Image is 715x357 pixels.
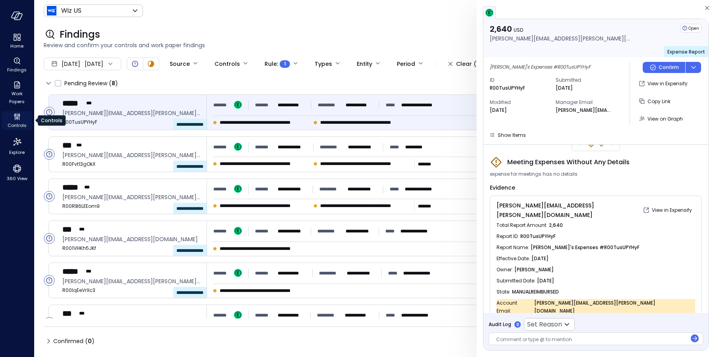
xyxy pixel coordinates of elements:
span: Submitted [556,76,615,84]
span: USD [514,27,523,33]
span: 8 [112,79,115,87]
span: [DATE] [62,59,80,68]
span: Review and confirm your controls and work paper findings [44,41,705,50]
span: 0 [88,337,92,345]
span: [PERSON_NAME][EMAIL_ADDRESS][PERSON_NAME][DOMAIN_NAME] [534,299,695,315]
span: R00IqEeVrXc3 [62,286,200,294]
span: Account Email : [497,299,534,315]
span: Pending Review [64,77,118,90]
span: Evidence [490,184,515,192]
span: R00Fvt13gOkX [62,160,200,168]
div: ( ) [109,79,118,88]
div: Period [397,57,415,71]
button: Show Items [486,130,529,140]
div: Entity [357,57,372,71]
span: Findings [60,28,100,41]
span: expense for meetings has no details [490,170,578,178]
div: Open [680,24,702,33]
div: Open [44,107,55,118]
span: 1 [284,60,286,68]
div: Open [44,317,55,328]
span: R00TusUPYHyF [520,232,556,240]
div: Rule : [265,57,290,71]
span: Effective Date : [497,255,531,263]
span: patrick.butrym@wiz.io [62,109,200,117]
div: Controls [2,111,32,130]
p: [PERSON_NAME][EMAIL_ADDRESS][PERSON_NAME][DOMAIN_NAME] [556,106,611,114]
span: [PERSON_NAME]'s Expenses #R00TusUPYHyF [531,244,640,251]
span: [DATE] [537,277,554,285]
span: Manager Email [556,98,615,106]
span: Submitted Date : [497,277,537,285]
span: jeff.wood@wiz.io [62,193,200,202]
span: Home [10,42,23,50]
p: Confirm [659,63,679,71]
span: [PERSON_NAME]'s Expenses #R00TusUPYHyF [490,63,591,70]
button: View in Expensify [636,77,691,90]
span: kyle.pierrehumbert@wiz.io [62,235,200,244]
div: Open [130,59,140,69]
div: Controls [38,115,66,126]
div: Open [44,191,55,202]
span: Report Name : [497,244,531,251]
span: Meeting Expenses Without Any Details [507,157,630,167]
span: 2,640 [549,221,563,229]
div: Home [2,32,32,51]
div: 360 View [2,162,32,183]
a: View in Expensify [641,205,695,214]
button: View in Expensify [641,203,695,217]
div: Explore [2,135,32,157]
span: Expense Report [667,48,705,55]
p: View in Expensify [647,80,688,88]
div: Types [315,57,332,71]
div: Clear (1) [456,59,481,69]
span: R001VHKh5JKf [62,244,200,252]
p: [DATE] [556,84,573,92]
div: ( ) [85,337,95,345]
div: In Progress [146,59,156,69]
span: Copy Link [647,98,671,105]
span: R00TusUPYHyF [62,118,200,126]
span: Controls [8,121,27,129]
span: Total Report Amount : [497,221,549,229]
p: Wiz US [61,6,81,15]
div: Source [170,57,190,71]
p: [PERSON_NAME][EMAIL_ADDRESS][PERSON_NAME][DOMAIN_NAME] [490,34,633,43]
img: Icon [47,6,56,15]
button: Clear (1) [442,57,487,71]
span: Report ID : [497,232,520,240]
span: State : [497,288,512,296]
div: Open [44,149,55,160]
span: View on Graph [647,115,683,122]
button: Copy Link [636,94,674,108]
span: [PERSON_NAME] [514,266,554,274]
span: Work Papers [5,90,29,106]
span: ID [490,76,549,84]
span: MANUALREIMBURSED [512,288,559,296]
button: dropdown-icon-button [685,62,701,73]
p: R00TusUPYHyF [490,84,525,92]
img: expensify [485,9,493,17]
span: Owner : [497,266,514,274]
div: Work Papers [2,79,32,106]
p: 2,640 [490,24,633,34]
span: Explore [9,148,25,156]
p: [DATE] [490,106,507,114]
button: Confirm [643,62,685,73]
p: View in Expensify [652,206,692,214]
span: [PERSON_NAME][EMAIL_ADDRESS][PERSON_NAME][DOMAIN_NAME] [497,202,594,219]
span: [DATE] [531,255,549,263]
div: Findings [2,56,32,75]
span: Show Items [498,132,526,138]
span: thomas.hairston@wiz.io [62,277,200,286]
button: View on Graph [636,112,686,125]
span: R00R86LEEom9 [62,202,200,210]
div: Open [44,233,55,244]
span: Confirmed [53,335,95,347]
span: Modified [490,98,549,106]
div: Button group with a nested menu [643,62,701,73]
span: patrick.butrym@wiz.io [62,151,200,159]
div: Controls [214,57,240,71]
